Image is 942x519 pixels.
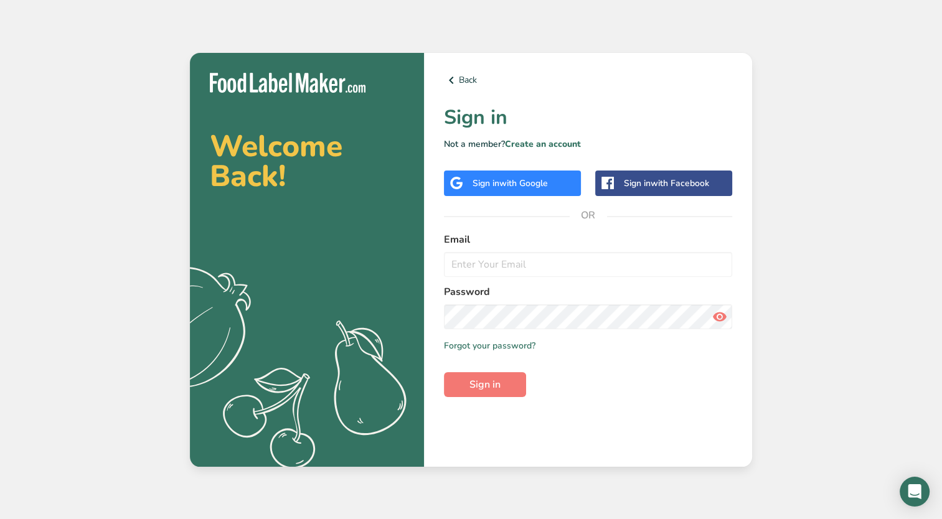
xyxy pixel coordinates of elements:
span: with Google [499,177,548,189]
span: OR [570,197,607,234]
span: with Facebook [651,177,709,189]
a: Back [444,73,732,88]
label: Password [444,284,732,299]
div: Sign in [473,177,548,190]
a: Forgot your password? [444,339,535,352]
a: Create an account [505,138,581,150]
h1: Sign in [444,103,732,133]
input: Enter Your Email [444,252,732,277]
div: Open Intercom Messenger [900,477,930,507]
div: Sign in [624,177,709,190]
p: Not a member? [444,138,732,151]
span: Sign in [469,377,501,392]
label: Email [444,232,732,247]
button: Sign in [444,372,526,397]
img: Food Label Maker [210,73,365,93]
h2: Welcome Back! [210,131,404,191]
